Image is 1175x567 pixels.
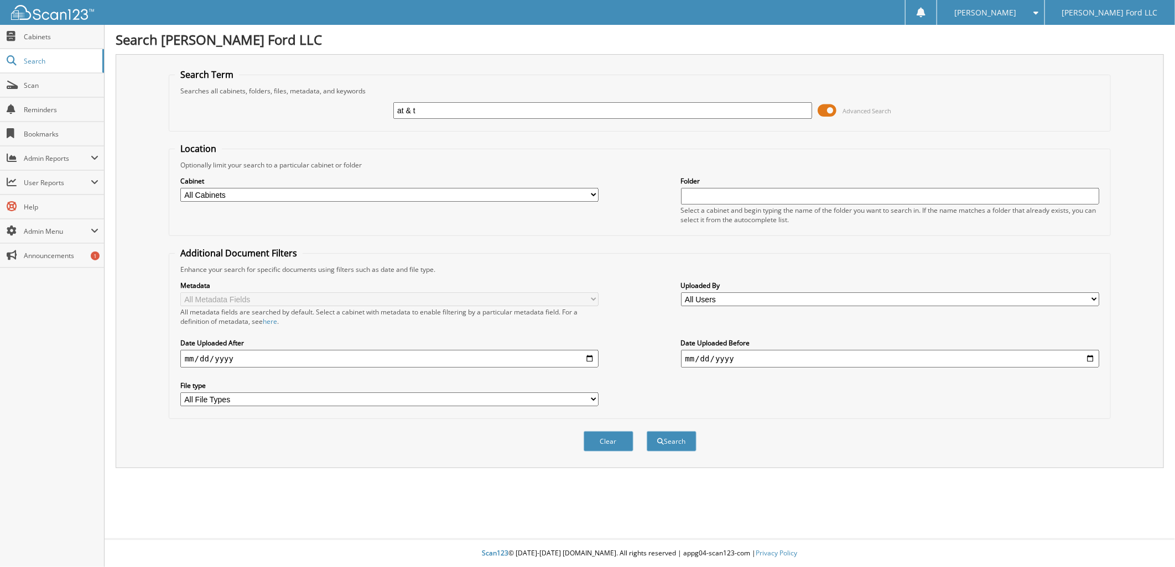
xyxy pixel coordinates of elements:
[482,548,509,558] span: Scan123
[24,81,98,90] span: Scan
[175,247,303,259] legend: Additional Document Filters
[180,307,599,326] div: All metadata fields are searched by default. Select a cabinet with metadata to enable filtering b...
[24,202,98,212] span: Help
[263,317,277,326] a: here
[105,540,1175,567] div: © [DATE]-[DATE] [DOMAIN_NAME]. All rights reserved | appg04-scan123-com |
[175,160,1105,170] div: Optionally limit your search to a particular cabinet or folder
[24,105,98,114] span: Reminders
[180,350,599,368] input: start
[175,143,222,155] legend: Location
[681,206,1100,224] div: Select a cabinet and begin typing the name of the folder you want to search in. If the name match...
[584,431,633,452] button: Clear
[954,9,1016,16] span: [PERSON_NAME]
[24,129,98,139] span: Bookmarks
[180,338,599,348] label: Date Uploaded After
[175,265,1105,274] div: Enhance your search for specific documents using filters such as date and file type.
[91,251,100,260] div: 1
[11,5,94,20] img: scan123-logo-white.svg
[116,30,1164,49] h1: Search [PERSON_NAME] Ford LLC
[180,381,599,390] label: File type
[24,32,98,41] span: Cabinets
[180,176,599,186] label: Cabinet
[681,350,1100,368] input: end
[24,178,91,187] span: User Reports
[175,86,1105,96] div: Searches all cabinets, folders, files, metadata, and keywords
[175,69,239,81] legend: Search Term
[1120,514,1175,567] iframe: Chat Widget
[681,281,1100,290] label: Uploaded By
[681,338,1100,348] label: Date Uploaded Before
[1062,9,1158,16] span: [PERSON_NAME] Ford LLC
[24,227,91,236] span: Admin Menu
[24,154,91,163] span: Admin Reports
[843,107,892,115] span: Advanced Search
[180,281,599,290] label: Metadata
[647,431,696,452] button: Search
[24,56,97,66] span: Search
[24,251,98,260] span: Announcements
[681,176,1100,186] label: Folder
[756,548,798,558] a: Privacy Policy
